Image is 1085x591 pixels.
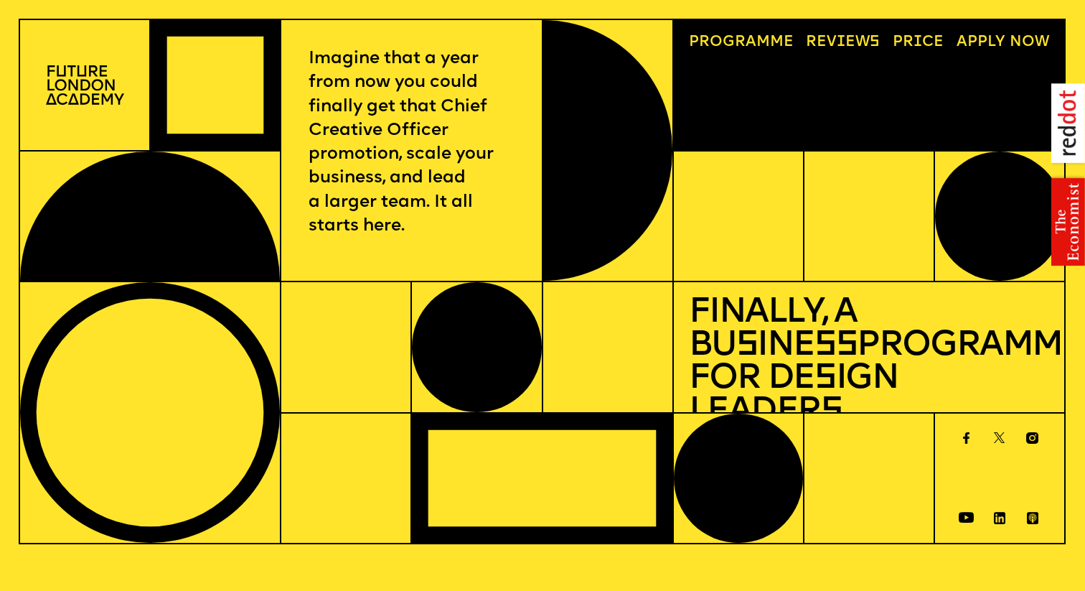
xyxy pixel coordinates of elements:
[689,297,1049,429] h1: Finally, a Bu ine Programme for De ign Leader
[886,28,952,58] a: Price
[309,47,515,238] p: Imagine that a year from now you could finally get that Chief Creative Officer promotion, scale y...
[736,329,758,363] span: s
[814,329,857,363] span: ss
[949,28,1056,58] a: Apply now
[799,28,888,58] a: Reviews
[746,34,756,50] span: a
[681,28,801,58] a: Programme
[957,34,967,50] span: A
[821,395,842,429] span: s
[814,362,836,396] span: s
